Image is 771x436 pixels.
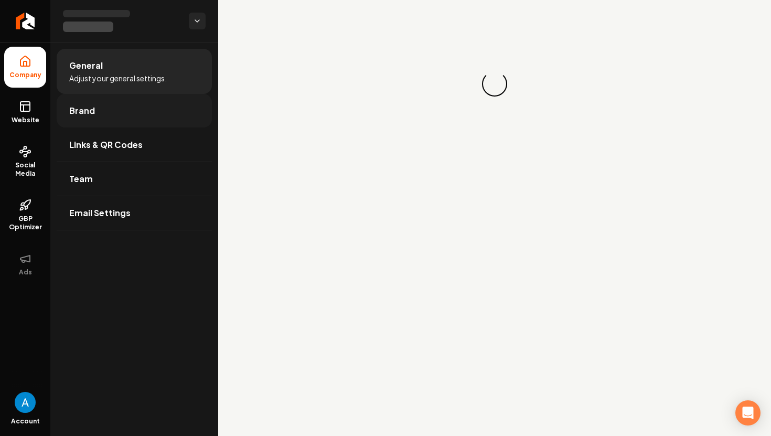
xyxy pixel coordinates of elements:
button: Open user button [15,392,36,413]
a: Links & QR Codes [57,128,212,162]
span: General [69,59,103,72]
div: Loading [481,70,509,98]
span: Account [11,417,40,426]
span: Team [69,173,93,185]
img: Rebolt Logo [16,13,35,29]
span: Ads [15,268,36,277]
div: Open Intercom Messenger [735,400,761,426]
a: Social Media [4,137,46,186]
span: Brand [69,104,95,117]
a: Website [4,92,46,133]
span: GBP Optimizer [4,215,46,231]
img: Adithya Venkatesh [15,392,36,413]
button: Ads [4,244,46,285]
a: Team [57,162,212,196]
span: Website [7,116,44,124]
a: Email Settings [57,196,212,230]
span: Company [5,71,46,79]
span: Adjust your general settings. [69,73,167,83]
a: Brand [57,94,212,127]
span: Email Settings [69,207,131,219]
span: Social Media [4,161,46,178]
span: Links & QR Codes [69,139,143,151]
a: GBP Optimizer [4,190,46,240]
